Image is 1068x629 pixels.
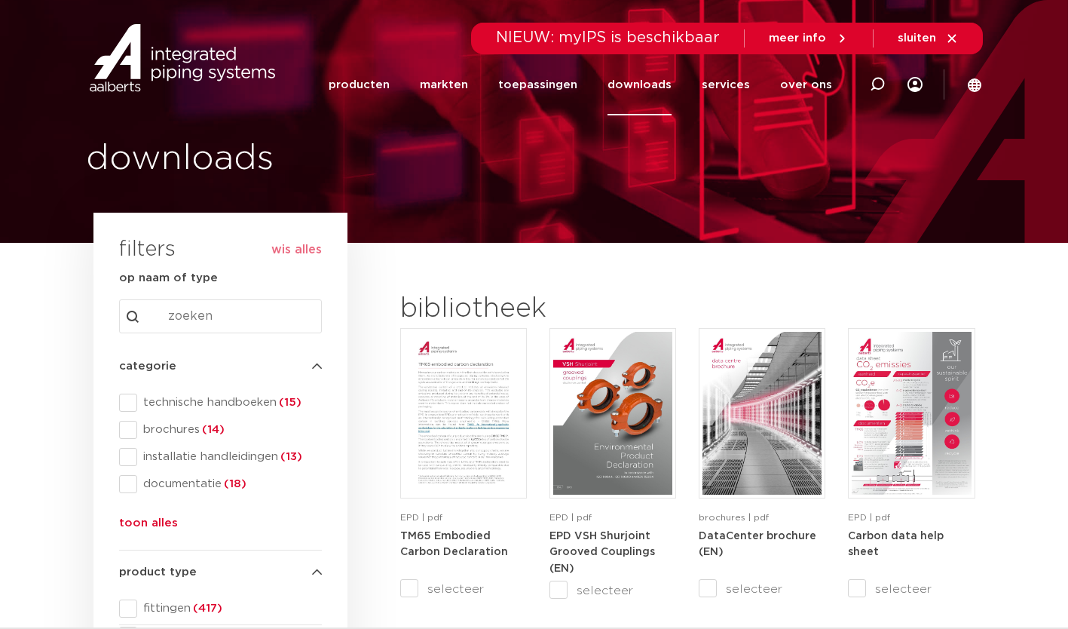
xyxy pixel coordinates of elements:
[86,135,527,183] h1: downloads
[278,451,302,462] span: (13)
[271,242,322,257] button: wis alles
[852,332,971,495] img: NL-Carbon-data-help-sheet-pdf.jpg
[607,54,672,115] a: downloads
[400,580,527,598] label: selecteer
[119,563,322,581] h4: product type
[119,475,322,493] div: documentatie(18)
[848,530,944,558] a: Carbon data help sheet
[549,513,592,522] span: EPD | pdf
[119,272,218,284] strong: op naam of type
[848,580,975,598] label: selecteer
[780,54,832,115] a: over ons
[549,581,676,600] label: selecteer
[119,448,322,466] div: installatie handleidingen(13)
[400,513,442,522] span: EPD | pdf
[329,54,390,115] a: producten
[191,603,222,614] span: (417)
[119,514,178,538] button: toon alles
[400,530,508,558] a: TM65 Embodied Carbon Declaration
[496,30,720,45] span: NIEUW: myIPS is beschikbaar
[907,54,923,115] div: my IPS
[400,291,669,327] h2: bibliotheek
[137,477,322,492] span: documentatie
[420,54,468,115] a: markten
[119,232,176,268] h3: filters
[137,422,322,437] span: brochures
[400,531,508,558] strong: TM65 Embodied Carbon Declaration
[699,530,816,558] a: DataCenter brochure (EN)
[549,531,655,574] strong: EPD VSH Shurjoint Grooved Couplings (EN)
[549,530,655,574] a: EPD VSH Shurjoint Grooved Couplings (EN)
[898,32,959,45] a: sluiten
[119,600,322,618] div: fittingen(417)
[137,395,322,410] span: technische handboeken
[699,531,816,558] strong: DataCenter brochure (EN)
[277,397,301,408] span: (15)
[329,54,832,115] nav: Menu
[848,531,944,558] strong: Carbon data help sheet
[498,54,577,115] a: toepassingen
[119,357,322,376] h4: categorie
[769,32,849,45] a: meer info
[898,32,936,44] span: sluiten
[222,478,246,489] span: (18)
[699,580,825,598] label: selecteer
[119,394,322,412] div: technische handboeken(15)
[699,513,769,522] span: brochures | pdf
[553,332,672,495] img: VSH-Shurjoint-Grooved-Couplings_A4EPD_5011512_EN-pdf.jpg
[137,450,322,465] span: installatie handleidingen
[404,332,523,495] img: TM65-Embodied-Carbon-Declaration-pdf.jpg
[119,421,322,439] div: brochures(14)
[848,513,890,522] span: EPD | pdf
[702,332,822,495] img: DataCenter_A4Brochure-5011610-2025_1.0_Pegler-UK-pdf.jpg
[200,424,225,435] span: (14)
[137,601,322,616] span: fittingen
[769,32,826,44] span: meer info
[702,54,750,115] a: services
